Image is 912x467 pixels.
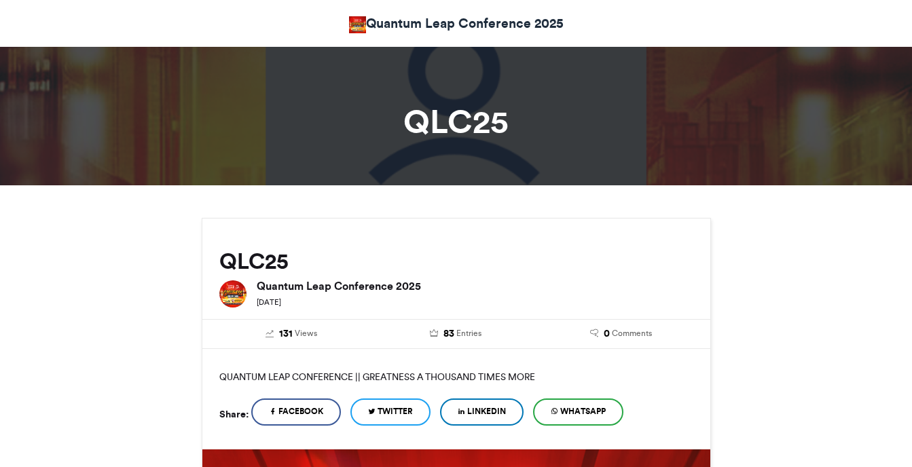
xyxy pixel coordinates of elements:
[440,398,524,426] a: LinkedIn
[219,249,693,274] h2: QLC25
[219,280,247,307] img: Quantum Leap Conference 2025
[219,405,249,423] h5: Share:
[219,366,693,388] p: QUANTUM LEAP CONFERENCE || GREATNESS A THOUSAND TIMES MORE
[384,326,528,341] a: 83 Entries
[278,405,323,417] span: Facebook
[279,326,293,341] span: 131
[257,280,693,291] h6: Quantum Leap Conference 2025
[251,398,341,426] a: Facebook
[378,405,413,417] span: Twitter
[257,297,281,307] small: [DATE]
[604,326,610,341] span: 0
[219,326,364,341] a: 131 Views
[467,405,506,417] span: LinkedIn
[533,398,623,426] a: WhatsApp
[79,105,833,138] h1: QLC25
[443,326,454,341] span: 83
[350,398,431,426] a: Twitter
[612,327,652,339] span: Comments
[349,14,564,33] a: Quantum Leap Conference 2025
[295,327,317,339] span: Views
[549,326,693,341] a: 0 Comments
[456,327,481,339] span: Entries
[560,405,606,417] span: WhatsApp
[349,16,366,33] img: QLC 2025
